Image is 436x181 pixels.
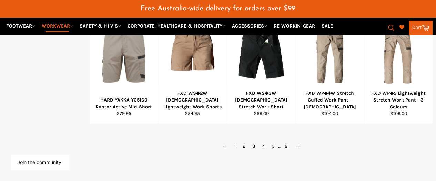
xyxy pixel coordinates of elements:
a: 1 [231,141,239,151]
div: FXD WS◆2W [DEMOGRAPHIC_DATA] Lightweight Work Shorts [163,90,222,110]
a: → [291,141,303,151]
a: FXD WP◆4W Stretch Cuffed Work Pant - LadiesFXD WP◆4W Stretch Cuffed Work Pant - [DEMOGRAPHIC_DATA... [295,4,364,124]
a: 4 [259,141,268,151]
button: Join the community! [17,159,63,165]
a: CORPORATE, HEALTHCARE & HOSPITALITY [125,20,228,32]
a: FXD WS◆2W Ladies Lightweight Work ShortsFXD WS◆2W [DEMOGRAPHIC_DATA] Lightweight Work Shorts$54.95 [158,4,226,124]
div: FXD WP◆5 Lightweight Stretch Work Pant - 3 Colours [368,90,428,110]
span: 3 [249,141,259,151]
div: HARD YAKKA Y05160 Raptor Active Mid-Short [94,97,154,110]
a: ACCESSORIES [229,20,270,32]
span: ... [278,143,281,149]
a: 5 [268,141,278,151]
a: WORKWEAR [39,20,76,32]
a: 8 [281,141,291,151]
a: FXD WP◆5 Lightweight Stretch Work Pant - 3 ColoursFXD WP◆5 Lightweight Stretch Work Pant - 3 Colo... [364,4,433,124]
div: FXD WP◆4W Stretch Cuffed Work Pant - [DEMOGRAPHIC_DATA] [300,90,359,110]
a: Cart [409,21,433,35]
a: RE-WORKIN' GEAR [271,20,318,32]
a: 2 [239,141,249,151]
span: Free Australia-wide delivery for orders over $99 [141,5,295,12]
a: HARD YAKKA Y05160 Raptor Active Mid-ShortHARD YAKKA Y05160 Raptor Active Mid-Short$79.95 [89,4,158,124]
a: FXD WS◆3W Ladies Stretch Work ShortFXD WS◆3W [DEMOGRAPHIC_DATA] Stretch Work Short$69.00 [226,4,295,124]
a: ← [219,141,231,151]
a: SALE [319,20,336,32]
div: FXD WS◆3W [DEMOGRAPHIC_DATA] Stretch Work Short [231,90,291,110]
a: FOOTWEAR [3,20,38,32]
a: SAFETY & HI VIS [77,20,124,32]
